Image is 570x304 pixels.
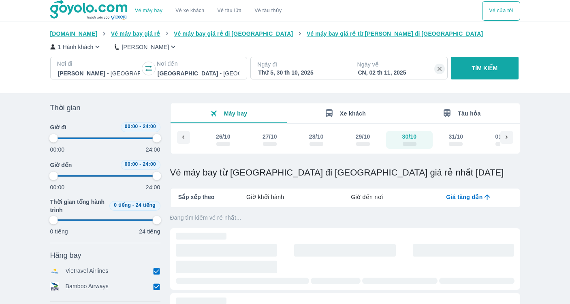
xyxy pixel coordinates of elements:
span: [DOMAIN_NAME] [50,30,98,37]
div: 31/10 [448,133,463,141]
div: 26/10 [216,133,231,141]
p: 24 tiếng [139,227,160,235]
span: 24:00 [143,124,156,129]
span: Thời gian tổng hành trình [50,198,106,214]
p: Đang tìm kiếm vé rẻ nhất... [170,214,520,222]
div: choose transportation mode [482,1,520,21]
nav: breadcrumb [50,30,520,38]
p: TÌM KIẾM [472,64,498,72]
h1: Vé máy bay từ [GEOGRAPHIC_DATA] đi [GEOGRAPHIC_DATA] giá rẻ nhất [DATE] [170,167,520,178]
p: Ngày về [357,60,441,69]
div: choose transportation mode [128,1,288,21]
span: 24 tiếng [136,202,156,208]
span: - [139,161,141,167]
div: lab API tabs example [214,188,519,206]
button: Vé của tôi [482,1,520,21]
div: 28/10 [309,133,324,141]
span: Tàu hỏa [458,110,481,117]
button: Vé tàu thủy [248,1,288,21]
span: Giờ đến [50,161,72,169]
span: Thời gian [50,103,81,113]
p: 24:00 [146,146,160,154]
button: TÌM KIẾM [451,57,519,79]
p: 00:00 [50,183,65,191]
p: Bamboo Airways [66,282,109,291]
span: - [132,202,134,208]
div: CN, 02 th 11, 2025 [358,69,440,77]
div: 01/11 [495,133,510,141]
p: 0 tiếng [50,227,68,235]
span: Hãng bay [50,250,81,260]
span: Vé máy bay giá rẻ đi [GEOGRAPHIC_DATA] [174,30,293,37]
a: Vé xe khách [175,8,204,14]
span: Giờ đến nơi [351,193,383,201]
div: Thứ 5, 30 th 10, 2025 [258,69,340,77]
p: Nơi đi [57,60,141,68]
p: [PERSON_NAME] [122,43,169,51]
span: 00:00 [125,161,138,167]
span: 00:00 [125,124,138,129]
p: 00:00 [50,146,65,154]
div: 30/10 [402,133,417,141]
span: Vé máy bay giá rẻ [111,30,160,37]
span: Máy bay [224,110,248,117]
span: 0 tiếng [114,202,131,208]
button: 1 Hành khách [50,43,102,51]
span: Giờ khởi hành [246,193,284,201]
span: Giá tăng dần [446,193,482,201]
span: Giờ đi [50,123,66,131]
a: Vé tàu lửa [211,1,248,21]
div: 27/10 [263,133,277,141]
p: 1 Hành khách [58,43,94,51]
button: [PERSON_NAME] [115,43,177,51]
div: 29/10 [356,133,370,141]
span: - [139,124,141,129]
p: Ngày đi [257,60,341,69]
a: Vé máy bay [135,8,162,14]
span: Xe khách [340,110,366,117]
span: 24:00 [143,161,156,167]
span: Vé máy bay giá rẻ từ [PERSON_NAME] đi [GEOGRAPHIC_DATA] [307,30,483,37]
p: 24:00 [146,183,160,191]
p: Vietravel Airlines [66,267,109,276]
p: Nơi đến [157,60,240,68]
span: Sắp xếp theo [178,193,215,201]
